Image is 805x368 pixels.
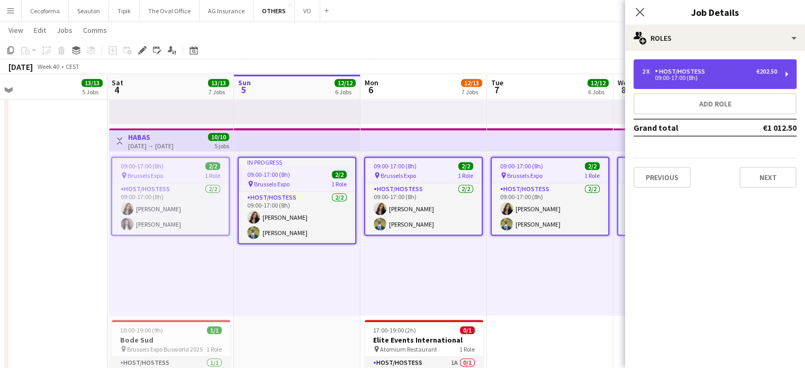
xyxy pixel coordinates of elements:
[66,62,79,70] div: CEST
[110,84,123,96] span: 4
[625,5,805,19] h3: Job Details
[507,172,542,179] span: Brussels Expo
[380,345,437,353] span: Atomium Restaurant
[462,88,482,96] div: 7 Jobs
[69,1,109,21] button: Seauton
[492,183,608,235] app-card-role: Host/Hostess2/209:00-17:00 (8h)[PERSON_NAME][PERSON_NAME]
[247,170,290,178] span: 09:00-17:00 (8h)
[83,25,107,35] span: Comms
[57,25,73,35] span: Jobs
[491,78,503,87] span: Tue
[295,1,320,21] button: VO
[34,25,46,35] span: Edit
[365,335,483,345] h3: Elite Events International
[585,162,600,170] span: 2/2
[121,162,164,170] span: 09:00-17:00 (8h)
[739,167,797,188] button: Next
[625,25,805,51] div: Roles
[239,192,355,243] app-card-role: Host/Hostess2/209:00-17:00 (8h)[PERSON_NAME][PERSON_NAME]
[634,119,730,136] td: Grand total
[490,84,503,96] span: 7
[373,326,416,334] span: 17:00-19:00 (2h)
[112,183,229,235] app-card-role: Host/Hostess2/209:00-17:00 (8h)[PERSON_NAME][PERSON_NAME]
[634,167,691,188] button: Previous
[500,162,543,170] span: 09:00-17:00 (8h)
[587,79,609,87] span: 12/12
[52,23,77,37] a: Jobs
[205,162,220,170] span: 2/2
[208,133,229,141] span: 10/10
[617,157,736,236] app-job-card: 09:00-17:00 (8h)2/2 Brussels Expo1 RoleHost/Hostess2/209:00-17:00 (8h)[PERSON_NAME][PERSON_NAME]
[365,183,482,235] app-card-role: Host/Hostess2/209:00-17:00 (8h)[PERSON_NAME][PERSON_NAME]
[364,157,483,236] app-job-card: 09:00-17:00 (8h)2/2 Brussels Expo1 RoleHost/Hostess2/209:00-17:00 (8h)[PERSON_NAME][PERSON_NAME]
[128,172,163,179] span: Brussels Expo
[200,1,254,21] button: AG Insurance
[584,172,600,179] span: 1 Role
[461,79,482,87] span: 12/13
[459,345,475,353] span: 1 Role
[458,162,473,170] span: 2/2
[35,62,61,70] span: Week 40
[618,183,735,235] app-card-role: Host/Hostess2/209:00-17:00 (8h)[PERSON_NAME][PERSON_NAME]
[127,345,203,353] span: Brussels Expo Busworld 2025
[82,88,102,96] div: 5 Jobs
[332,170,347,178] span: 2/2
[8,61,33,72] div: [DATE]
[642,75,777,80] div: 09:00-17:00 (8h)
[79,23,111,37] a: Comms
[331,180,347,188] span: 1 Role
[206,345,222,353] span: 1 Role
[655,68,709,75] div: Host/Hostess
[140,1,200,21] button: The Oval Office
[209,88,229,96] div: 7 Jobs
[460,326,475,334] span: 0/1
[588,88,608,96] div: 6 Jobs
[458,172,473,179] span: 1 Role
[618,78,631,87] span: Wed
[214,141,229,150] div: 5 jobs
[22,1,69,21] button: Cecoforma
[491,157,609,236] app-job-card: 09:00-17:00 (8h)2/2 Brussels Expo1 RoleHost/Hostess2/209:00-17:00 (8h)[PERSON_NAME][PERSON_NAME]
[112,78,123,87] span: Sat
[30,23,50,37] a: Edit
[616,84,631,96] span: 8
[208,79,229,87] span: 13/13
[120,326,163,334] span: 10:00-19:00 (9h)
[207,326,222,334] span: 1/1
[239,158,355,166] div: In progress
[254,180,290,188] span: Brussels Expo
[128,142,174,150] div: [DATE] → [DATE]
[374,162,417,170] span: 09:00-17:00 (8h)
[335,88,355,96] div: 6 Jobs
[363,84,378,96] span: 6
[8,25,23,35] span: View
[128,132,174,142] h3: HABAS
[254,1,295,21] button: OTHERS
[730,119,797,136] td: €1 012.50
[4,23,28,37] a: View
[111,157,230,236] app-job-card: 09:00-17:00 (8h)2/2 Brussels Expo1 RoleHost/Hostess2/209:00-17:00 (8h)[PERSON_NAME][PERSON_NAME]
[205,172,220,179] span: 1 Role
[112,335,230,345] h3: Bode Sud
[109,1,140,21] button: Tipik
[334,79,356,87] span: 12/12
[381,172,416,179] span: Brussels Expo
[756,68,777,75] div: €202.50
[238,157,356,244] app-job-card: In progress09:00-17:00 (8h)2/2 Brussels Expo1 RoleHost/Hostess2/209:00-17:00 (8h)[PERSON_NAME][PE...
[365,78,378,87] span: Mon
[238,78,251,87] span: Sun
[82,79,103,87] span: 13/13
[237,84,251,96] span: 5
[642,68,655,75] div: 2 x
[634,93,797,114] button: Add role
